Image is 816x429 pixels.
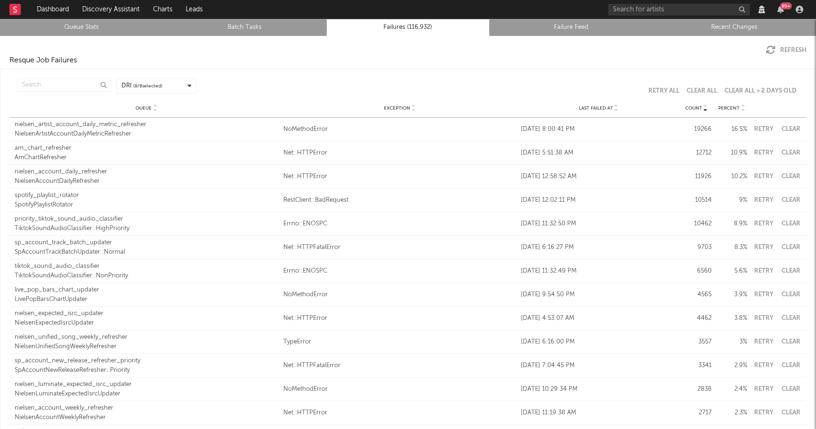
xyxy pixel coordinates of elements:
div: [DATE] 10:29:34 PM [521,385,676,394]
div: 5.6 % [716,266,747,276]
div: 3341 [681,361,712,370]
button: Clear [780,173,801,180]
div: DRI [121,81,162,91]
div: NielsenArtistAccountDailyMetricRefresher [15,129,279,139]
input: Search... [17,78,111,92]
div: NielsenUnifiedSongWeeklyRefresher [15,342,279,352]
div: 2838 [681,385,712,394]
div: [DATE] 7:04:45 PM [521,361,676,370]
div: nielsen_unified_song_weekly_refresher [15,333,279,342]
button: Clear [780,339,801,345]
button: Retry [752,339,775,345]
a: Failure Feed [495,22,648,33]
div: 2717 [681,408,712,418]
a: Net::HTTPError [283,314,516,323]
a: Recent Changes [658,22,811,33]
a: NoMethodError [283,125,516,134]
div: 3.9 % [716,290,747,300]
div: 10.9 % [716,148,747,158]
button: Retry [752,197,775,203]
button: Retry [752,173,775,180]
div: NielsenLuminateExpectedIsrcUpdater [15,389,279,399]
div: 16.5 % [716,125,747,134]
a: NoMethodError [283,290,516,300]
button: Retry [752,410,775,416]
button: Refresh [766,45,807,55]
div: 10462 [681,219,712,229]
button: Retry All [648,88,680,94]
div: tiktok_sound_audio_classifier [15,262,279,271]
div: [DATE] 6:16:27 PM [521,243,676,252]
div: priority_tiktok_sound_audio_classifier [15,214,279,224]
span: Percent [718,105,739,111]
a: Net::HTTPError [283,172,516,181]
input: Search for artists [608,4,750,16]
span: Queue [136,105,152,111]
button: Clear [780,410,801,416]
div: [DATE] 5:51:38 AM [521,148,676,158]
button: Retry [752,268,775,274]
a: tiktok_sound_audio_classifierTiktokSoundAudioClassifier::NonPriority [15,262,279,280]
div: 8.3 % [716,243,747,252]
div: NielsenAccountWeeklyRefresher [15,413,279,422]
div: [DATE] 11:32:49 PM [521,266,676,276]
div: Resque Job Failures [9,55,77,66]
button: Retry [752,221,775,227]
div: 4565 [681,290,712,300]
button: Clear [780,268,801,274]
a: TypeError [283,337,516,347]
button: Retry [752,244,775,250]
a: nielsen_luminate_expected_isrc_updaterNielsenLuminateExpectedIsrcUpdater [15,380,279,398]
a: RestClient::BadRequest [283,196,516,205]
a: priority_tiktok_sound_audio_classifierTiktokSoundAudioClassifier::HighPriority [15,214,279,233]
button: Retry [752,315,775,321]
button: Clear [780,315,801,321]
div: [DATE] 6:16:00 PM [521,337,676,347]
a: am_chart_refresherAmChartRefresher [15,144,279,162]
a: nielsen_unified_song_weekly_refresherNielsenUnifiedSongWeeklyRefresher [15,333,279,351]
div: nielsen_expected_isrc_updater [15,309,279,318]
a: Errno::ENOSPC [283,219,516,229]
div: 2.9 % [716,361,747,370]
div: [DATE] 11:32:50 PM [521,219,676,229]
div: LivePopBarsChartUpdater [15,295,279,304]
button: Clear [780,126,801,132]
a: nielsen_account_weekly_refresherNielsenAccountWeeklyRefresher [15,403,279,422]
div: 3557 [681,337,712,347]
button: Clear [780,221,801,227]
button: Retry [752,362,775,369]
button: Clear [780,244,801,250]
div: [DATE] 9:54:50 PM [521,290,676,300]
a: Net::HTTPError [283,148,516,158]
span: Last Failed At [579,105,613,111]
a: Net::HTTPFatalError [283,361,516,370]
div: [DATE] 12:02:11 PM [521,196,676,205]
a: sp_account_track_batch_updaterSpAccountTrackBatchUpdater::Normal [15,238,279,257]
button: Retry [752,386,775,392]
div: 3.8 % [716,314,747,323]
span: Exception [384,105,410,111]
div: nielsen_account_weekly_refresher [15,403,279,413]
div: 2.4 % [716,385,747,394]
div: [DATE] 12:58:52 AM [521,172,676,181]
div: 8.9 % [716,219,747,229]
a: nielsen_account_daily_refresherNielsenAccountDailyRefresher [15,167,279,186]
a: Net::HTTPFatalError [283,243,516,252]
a: NoMethodError [283,385,516,394]
div: nielsen_account_daily_refresher [15,167,279,177]
div: [DATE] 4:53:07 AM [521,314,676,323]
div: 19266 [681,125,712,134]
div: SpAccountTrackBatchUpdater::Normal [15,248,279,257]
button: Retry [752,292,775,298]
div: Net::HTTPError [283,408,516,418]
a: Batch Tasks [169,22,322,33]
